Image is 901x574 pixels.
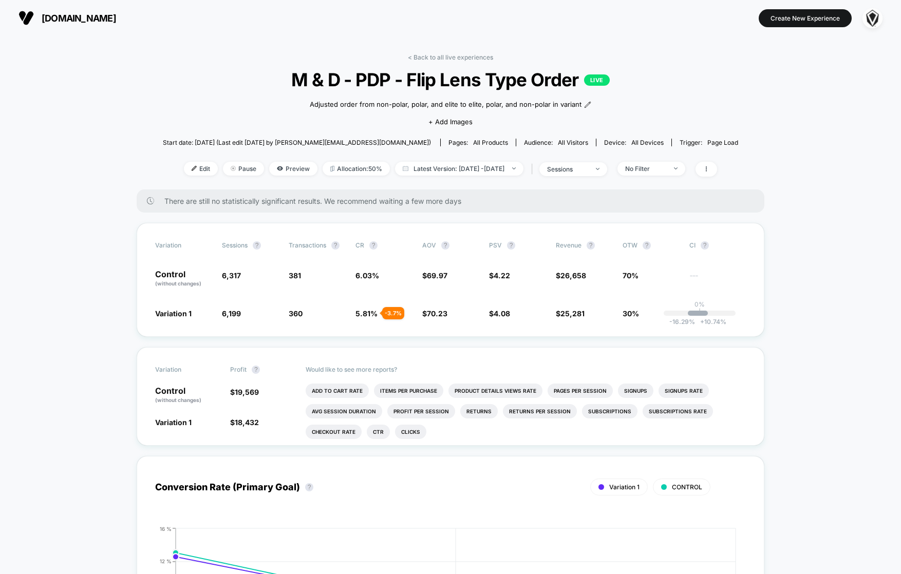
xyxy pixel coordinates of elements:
[289,309,303,318] span: 360
[587,241,595,250] button: ?
[155,270,212,288] p: Control
[160,525,172,531] tspan: 16 %
[558,139,588,146] span: All Visitors
[374,384,443,398] li: Items Per Purchase
[230,418,259,427] span: $
[695,318,726,326] span: 10.74 %
[631,139,664,146] span: all devices
[582,404,637,418] li: Subscriptions
[422,309,447,318] span: $
[618,384,653,398] li: Signups
[560,309,585,318] span: 25,281
[489,271,510,280] span: $
[306,404,382,418] li: Avg Session Duration
[222,271,241,280] span: 6,317
[184,162,218,176] span: Edit
[222,241,248,249] span: Sessions
[222,309,241,318] span: 6,199
[395,425,426,439] li: Clicks
[155,397,201,403] span: (without changes)
[643,241,651,250] button: ?
[548,384,613,398] li: Pages Per Session
[163,139,431,146] span: Start date: [DATE] (Last edit [DATE] by [PERSON_NAME][EMAIL_ADDRESS][DOMAIN_NAME])
[15,10,119,26] button: [DOMAIN_NAME]
[859,8,886,29] button: ppic
[403,166,408,171] img: calendar
[672,483,702,491] span: CONTROL
[230,388,259,396] span: $
[556,271,586,280] span: $
[310,100,581,110] span: Adjusted order from non-polar, polar, and elite to elite, polar, and non-polar in variant
[547,165,588,173] div: sessions
[524,139,588,146] div: Audience:
[623,309,639,318] span: 30%
[155,387,220,404] p: Control
[289,271,301,280] span: 381
[659,384,709,398] li: Signups Rate
[231,166,236,171] img: end
[689,273,746,288] span: ---
[427,309,447,318] span: 70.23
[306,366,746,373] p: Would like to see more reports?
[507,241,515,250] button: ?
[489,309,510,318] span: $
[160,558,172,564] tspan: 12 %
[529,162,539,177] span: |
[252,366,260,374] button: ?
[707,139,738,146] span: Page Load
[330,166,334,171] img: rebalance
[448,384,542,398] li: Product Details Views Rate
[643,404,713,418] li: Subscriptions Rate
[331,241,340,250] button: ?
[355,309,378,318] span: 5.81 %
[192,69,709,90] span: M & D - PDP - Flip Lens Type Order
[355,241,364,249] span: CR
[422,241,436,249] span: AOV
[306,384,369,398] li: Add To Cart Rate
[155,309,192,318] span: Variation 1
[155,280,201,286] span: (without changes)
[427,271,447,280] span: 69.97
[694,300,705,308] p: 0%
[395,162,523,176] span: Latest Version: [DATE] - [DATE]
[408,53,493,61] a: < Back to all live experiences
[18,10,34,26] img: Visually logo
[699,308,701,316] p: |
[689,241,746,250] span: CI
[223,162,264,176] span: Pause
[623,241,679,250] span: OTW
[269,162,317,176] span: Preview
[556,309,585,318] span: $
[253,241,261,250] button: ?
[460,404,498,418] li: Returns
[560,271,586,280] span: 26,658
[701,241,709,250] button: ?
[155,366,212,374] span: Variation
[306,425,362,439] li: Checkout Rate
[387,404,455,418] li: Profit Per Session
[669,318,695,326] span: -16.29 %
[584,74,610,86] p: LIVE
[230,366,247,373] span: Profit
[164,197,744,205] span: There are still no statistically significant results. We recommend waiting a few more days
[382,307,404,319] div: - 3.7 %
[700,318,704,326] span: +
[305,483,313,491] button: ?
[494,271,510,280] span: 4.22
[355,271,379,280] span: 6.03 %
[422,271,447,280] span: $
[42,13,116,24] span: [DOMAIN_NAME]
[512,167,516,169] img: end
[289,241,326,249] span: Transactions
[489,241,502,249] span: PSV
[367,425,390,439] li: Ctr
[759,9,852,27] button: Create New Experience
[680,139,738,146] div: Trigger:
[235,388,259,396] span: 19,569
[155,418,192,427] span: Variation 1
[862,8,883,28] img: ppic
[625,165,666,173] div: No Filter
[596,139,671,146] span: Device:
[503,404,577,418] li: Returns Per Session
[556,241,581,249] span: Revenue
